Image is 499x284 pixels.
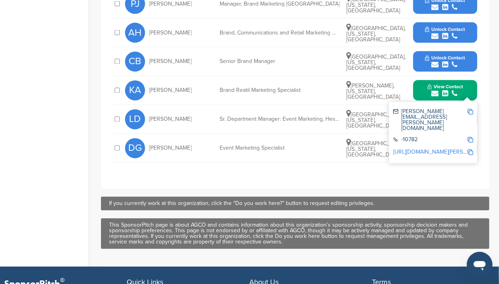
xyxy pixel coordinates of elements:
button: View Contact [418,79,473,103]
button: Unlock Contact [416,21,475,45]
span: CB [125,52,145,72]
div: Sr. Department Manager: Event Marketing, Hesston Marketing Services & [PERSON_NAME][GEOGRAPHIC_DATA] [220,117,340,122]
span: Unlock Contact [425,55,465,61]
span: View Contact [428,84,463,90]
span: [GEOGRAPHIC_DATA], [US_STATE], [GEOGRAPHIC_DATA] [347,112,406,130]
span: [PERSON_NAME] [149,117,192,122]
div: [PERSON_NAME][EMAIL_ADDRESS][PERSON_NAME][DOMAIN_NAME] [393,109,467,132]
div: If you currently work at this organization, click the “Do you work here?” button to request editi... [109,201,481,207]
div: Brand Reatil Marketing Specialist [220,88,340,93]
button: Unlock Contact [416,50,475,74]
span: [PERSON_NAME] [149,88,192,93]
img: Copy [468,150,473,155]
div: Manager, Brand Marketing [GEOGRAPHIC_DATA] [220,1,340,7]
div: Senior Brand Manager [220,59,340,65]
img: Copy [468,137,473,143]
span: [PERSON_NAME] [149,1,192,7]
span: KA [125,81,145,101]
span: [PERSON_NAME] [149,146,192,151]
span: [PERSON_NAME] [149,59,192,65]
iframe: Button to launch messaging window [467,252,493,278]
span: [GEOGRAPHIC_DATA], [US_STATE], [GEOGRAPHIC_DATA] [347,25,406,43]
div: Event Marketing Specialist [220,146,340,151]
span: AH [125,23,145,43]
span: [GEOGRAPHIC_DATA], [US_STATE], [GEOGRAPHIC_DATA] [347,54,406,72]
div: -10782 [393,137,467,144]
span: [GEOGRAPHIC_DATA], [US_STATE], [GEOGRAPHIC_DATA] [347,140,406,158]
a: [URL][DOMAIN_NAME][PERSON_NAME] [393,149,491,156]
div: Brand, Communications and Retail Marketing Manager, Parts NA [220,30,340,36]
img: Copy [468,109,473,115]
span: Unlock Contact [425,26,465,32]
span: DG [125,138,145,158]
span: LD [125,110,145,130]
span: [PERSON_NAME], [US_STATE], [GEOGRAPHIC_DATA] [347,83,400,101]
span: [PERSON_NAME] [149,30,192,36]
div: This SponsorPitch page is about AGCO and contains information about this organization's sponsorsh... [109,223,481,245]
